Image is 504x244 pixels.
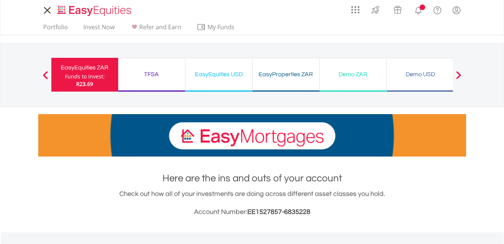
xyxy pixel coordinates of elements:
a: Invest Now [80,23,117,35]
a: FAQ's and Support [428,2,447,17]
a: Refer and Earn [127,23,184,35]
h1: Here are the ins and outs of your account [38,172,466,185]
img: thrive-v2.svg [369,4,382,16]
a: Home page [54,2,134,17]
a: Notifications [409,2,428,17]
div: Funds to invest: [65,73,105,80]
span: Refer and Earn [139,23,181,31]
h3: Account Number: [38,207,466,217]
div: Demo USD [391,69,449,80]
a: My Profile [447,2,466,18]
div: Check out how all of your investments are doing across different asset classes you hold. [38,189,466,217]
div: TFSA [123,69,181,80]
a: Vouchers [387,2,409,16]
span: My Funds [197,22,246,32]
button: Previous [38,75,53,82]
span: R23.69 [76,80,93,87]
div: EasyEquities USD [190,69,248,80]
img: EasyMortage Promotion Banner [38,114,466,157]
div: Demo ZAR [324,69,382,80]
img: vouchers-v2.svg [391,4,404,16]
span: EE1527857-6835228 [247,208,310,215]
a: AppsGrid [346,2,364,14]
div: EasyProperties ZAR [257,69,315,80]
a: Portfolio [40,23,71,35]
button: Next [451,75,466,82]
div: EasyEquities ZAR [56,62,114,73]
img: EasyEquities_Logo.png [56,5,134,17]
img: grid-menu-icon.svg [351,6,360,14]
